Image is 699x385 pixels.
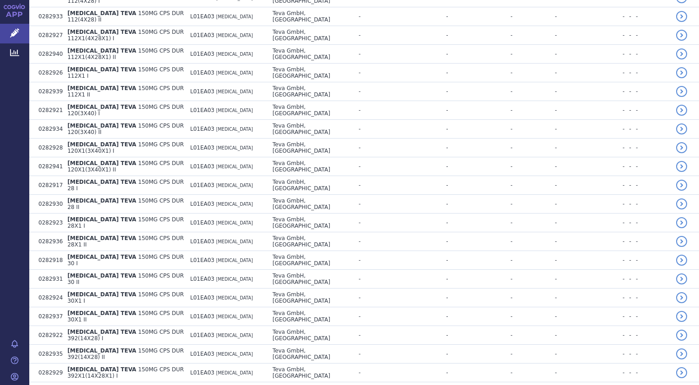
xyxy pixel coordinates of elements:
[34,7,63,26] td: 0282933
[676,367,687,378] a: detail
[67,85,183,98] span: 150MG CPS DUR 112X1 II
[676,348,687,359] a: detail
[387,232,448,251] td: -
[268,176,354,195] td: Teva GmbH, [GEOGRAPHIC_DATA]
[557,26,624,45] td: -
[268,289,354,307] td: Teva GmbH, [GEOGRAPHIC_DATA]
[67,254,183,267] span: 150MG CPS DUR 30 I
[631,289,672,307] td: -
[354,64,387,82] td: -
[624,64,631,82] td: -
[676,142,687,153] a: detail
[190,238,215,245] span: L01EA03
[190,351,215,357] span: L01EA03
[512,364,557,382] td: -
[448,139,513,157] td: -
[354,270,387,289] td: -
[34,345,63,364] td: 0282935
[268,364,354,382] td: Teva GmbH, [GEOGRAPHIC_DATA]
[268,195,354,214] td: Teva GmbH, [GEOGRAPHIC_DATA]
[67,198,136,204] span: [MEDICAL_DATA] TEVA
[512,289,557,307] td: -
[268,345,354,364] td: Teva GmbH, [GEOGRAPHIC_DATA]
[448,157,513,176] td: -
[216,370,253,375] span: [MEDICAL_DATA]
[631,270,672,289] td: -
[190,332,215,338] span: L01EA03
[67,254,136,260] span: [MEDICAL_DATA] TEVA
[631,307,672,326] td: -
[190,144,215,151] span: L01EA03
[216,89,253,94] span: [MEDICAL_DATA]
[190,294,215,301] span: L01EA03
[557,120,624,139] td: -
[624,345,631,364] td: -
[216,70,253,75] span: [MEDICAL_DATA]
[676,30,687,41] a: detail
[190,70,215,76] span: L01EA03
[67,179,183,192] span: 150MG CPS DUR 28 I
[512,270,557,289] td: -
[67,10,136,16] span: [MEDICAL_DATA] TEVA
[34,195,63,214] td: 0282930
[448,251,513,270] td: -
[448,120,513,139] td: -
[67,366,183,379] span: 150MG CPS DUR 392X1(14X28X1) I
[67,216,136,223] span: [MEDICAL_DATA] TEVA
[557,289,624,307] td: -
[557,345,624,364] td: -
[557,307,624,326] td: -
[34,289,63,307] td: 0282924
[512,120,557,139] td: -
[448,364,513,382] td: -
[624,214,631,232] td: -
[631,82,672,101] td: -
[268,251,354,270] td: Teva GmbH, [GEOGRAPHIC_DATA]
[67,123,183,135] span: 150MG CPS DUR 120(3X40) II
[268,120,354,139] td: Teva GmbH, [GEOGRAPHIC_DATA]
[557,364,624,382] td: -
[631,64,672,82] td: -
[387,157,448,176] td: -
[676,123,687,134] a: detail
[557,82,624,101] td: -
[512,232,557,251] td: -
[676,86,687,97] a: detail
[512,101,557,120] td: -
[216,239,253,244] span: [MEDICAL_DATA]
[67,104,183,117] span: 150MG CPS DUR 120(3X40) I
[557,326,624,345] td: -
[216,277,253,282] span: [MEDICAL_DATA]
[34,101,63,120] td: 0282921
[676,180,687,191] a: detail
[190,13,215,20] span: L01EA03
[190,107,215,113] span: L01EA03
[67,29,136,35] span: [MEDICAL_DATA] TEVA
[624,7,631,26] td: -
[216,33,253,38] span: [MEDICAL_DATA]
[512,251,557,270] td: -
[190,182,215,188] span: L01EA03
[34,214,63,232] td: 0282923
[216,314,253,319] span: [MEDICAL_DATA]
[676,105,687,116] a: detail
[624,251,631,270] td: -
[557,270,624,289] td: -
[216,220,253,225] span: [MEDICAL_DATA]
[387,45,448,64] td: -
[354,82,387,101] td: -
[448,64,513,82] td: -
[624,26,631,45] td: -
[512,45,557,64] td: -
[512,7,557,26] td: -
[354,326,387,345] td: -
[67,366,136,373] span: [MEDICAL_DATA] TEVA
[387,64,448,82] td: -
[67,310,183,323] span: 150MG CPS DUR 30X1 II
[268,157,354,176] td: Teva GmbH, [GEOGRAPHIC_DATA]
[67,329,183,342] span: 150MG CPS DUR 392(14X28) I
[216,14,253,19] span: [MEDICAL_DATA]
[448,326,513,345] td: -
[387,195,448,214] td: -
[268,139,354,157] td: Teva GmbH, [GEOGRAPHIC_DATA]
